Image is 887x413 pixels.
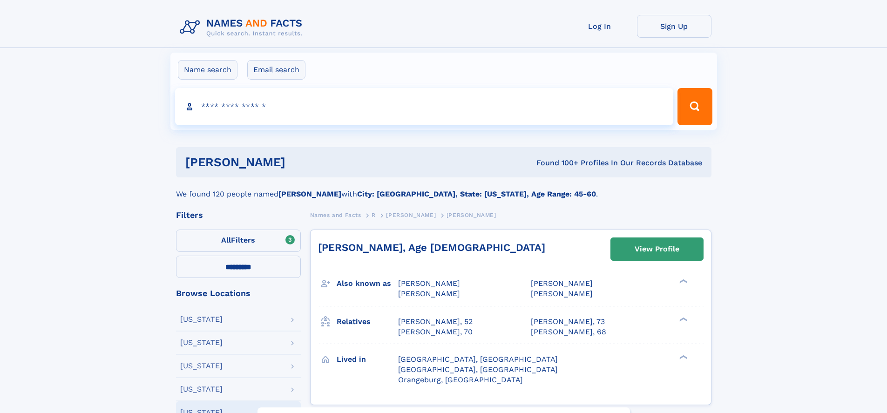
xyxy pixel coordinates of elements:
[372,212,376,218] span: R
[176,177,711,200] div: We found 120 people named with .
[175,88,674,125] input: search input
[372,209,376,221] a: R
[562,15,637,38] a: Log In
[386,212,436,218] span: [PERSON_NAME]
[278,190,341,198] b: [PERSON_NAME]
[176,230,301,252] label: Filters
[176,289,301,298] div: Browse Locations
[180,339,223,346] div: [US_STATE]
[176,15,310,40] img: Logo Names and Facts
[337,352,398,367] h3: Lived in
[677,354,688,360] div: ❯
[221,236,231,244] span: All
[180,362,223,370] div: [US_STATE]
[531,327,606,337] a: [PERSON_NAME], 68
[411,158,702,168] div: Found 100+ Profiles In Our Records Database
[677,316,688,322] div: ❯
[357,190,596,198] b: City: [GEOGRAPHIC_DATA], State: [US_STATE], Age Range: 45-60
[398,317,473,327] a: [PERSON_NAME], 52
[677,88,712,125] button: Search Button
[180,316,223,323] div: [US_STATE]
[677,278,688,284] div: ❯
[337,314,398,330] h3: Relatives
[531,317,605,327] a: [PERSON_NAME], 73
[386,209,436,221] a: [PERSON_NAME]
[318,242,545,253] a: [PERSON_NAME], Age [DEMOGRAPHIC_DATA]
[178,60,237,80] label: Name search
[398,365,558,374] span: [GEOGRAPHIC_DATA], [GEOGRAPHIC_DATA]
[398,355,558,364] span: [GEOGRAPHIC_DATA], [GEOGRAPHIC_DATA]
[531,289,593,298] span: [PERSON_NAME]
[247,60,305,80] label: Email search
[185,156,411,168] h1: [PERSON_NAME]
[447,212,496,218] span: [PERSON_NAME]
[176,211,301,219] div: Filters
[310,209,361,221] a: Names and Facts
[635,238,679,260] div: View Profile
[398,327,473,337] a: [PERSON_NAME], 70
[398,289,460,298] span: [PERSON_NAME]
[531,279,593,288] span: [PERSON_NAME]
[611,238,703,260] a: View Profile
[398,279,460,288] span: [PERSON_NAME]
[637,15,711,38] a: Sign Up
[180,386,223,393] div: [US_STATE]
[337,276,398,291] h3: Also known as
[398,375,523,384] span: Orangeburg, [GEOGRAPHIC_DATA]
